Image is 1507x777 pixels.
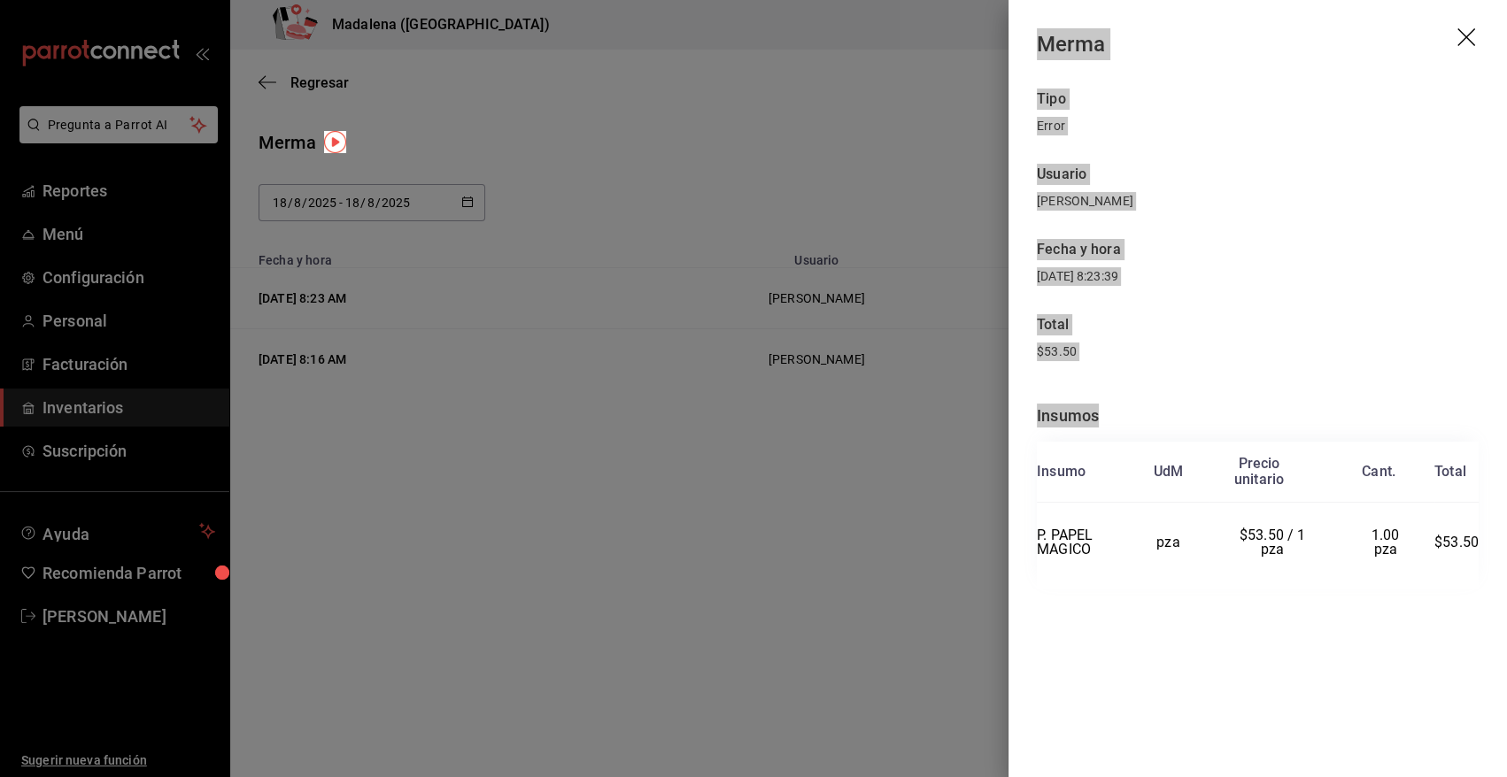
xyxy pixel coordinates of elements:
[1037,28,1105,60] div: Merma
[1037,164,1479,185] div: Usuario
[1037,404,1479,427] div: Insumos
[1037,88,1479,110] div: Tipo
[1362,464,1395,480] div: Cant.
[1037,267,1479,286] div: [DATE] 8:23:39
[1434,464,1466,480] div: Total
[1457,28,1479,50] button: drag
[1234,456,1284,488] div: Precio unitario
[1037,117,1479,135] div: Error
[1037,344,1077,358] span: $53.50
[1434,534,1479,550] span: $53.50
[1154,464,1184,480] div: UdM
[1037,314,1479,335] div: Total
[1240,527,1310,558] span: $53.50 / 1 pza
[1037,503,1128,582] td: P. PAPEL MAGICO
[324,131,346,153] img: Tooltip marker
[1372,527,1403,558] span: 1.00 pza
[1037,464,1086,480] div: Insumo
[1037,239,1479,260] div: Fecha y hora
[1037,192,1479,211] div: [PERSON_NAME]
[1128,503,1209,582] td: pza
